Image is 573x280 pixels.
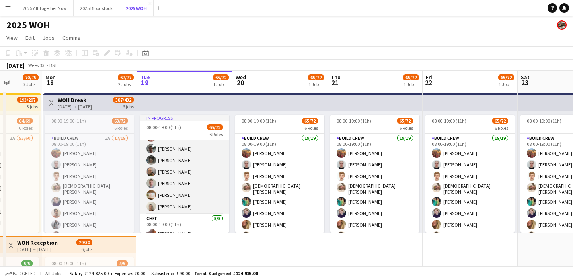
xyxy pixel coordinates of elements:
[49,62,57,68] div: BST
[114,125,128,131] span: 6 Roles
[403,81,419,87] div: 1 Job
[118,74,134,80] span: 67/77
[6,34,18,41] span: View
[22,33,38,43] a: Edit
[43,34,55,41] span: Jobs
[16,0,74,16] button: 2025 All Together Now
[76,239,92,245] span: 29/30
[6,61,25,69] div: [DATE]
[13,271,36,276] span: Budgeted
[17,118,33,124] span: 64/69
[26,62,46,68] span: Week 33
[45,74,56,81] span: Mon
[557,20,567,30] app-user-avatar: Emily Applegate
[62,34,80,41] span: Comms
[242,118,276,124] span: 08:00-19:00 (11h)
[118,81,133,87] div: 2 Jobs
[495,125,508,131] span: 6 Roles
[521,74,530,81] span: Sat
[308,74,324,80] span: 65/72
[329,78,341,87] span: 21
[400,125,413,131] span: 6 Roles
[112,118,128,124] span: 63/72
[119,0,154,16] button: 2025 WOH
[113,97,134,103] span: 387/432
[207,124,223,130] span: 65/72
[139,78,150,87] span: 19
[330,115,419,233] app-job-card: 08:00-19:00 (11h)65/726 RolesBuild Crew19/1908:00-19:00 (11h)[PERSON_NAME][PERSON_NAME][PERSON_NA...
[25,34,35,41] span: Edit
[209,131,223,137] span: 6 Roles
[74,0,119,16] button: 2025 Bloodstock
[51,260,86,266] span: 08:00-19:00 (11h)
[520,78,530,87] span: 23
[81,245,92,252] div: 6 jobs
[498,74,514,80] span: 65/72
[21,260,33,266] span: 5/5
[432,118,466,124] span: 08:00-19:00 (11h)
[4,269,37,278] button: Budgeted
[140,115,229,121] div: In progress
[304,125,318,131] span: 6 Roles
[308,81,324,87] div: 1 Job
[39,33,58,43] a: Jobs
[123,103,134,110] div: 6 jobs
[17,246,58,252] div: [DATE] → [DATE]
[17,239,58,246] h3: WOH Reception
[6,19,50,31] h1: 2025 WOH
[234,78,246,87] span: 20
[45,115,134,233] app-job-card: 08:00-19:00 (11h)63/726 RolesBuild Crew2A17/1908:00-19:00 (11h)[PERSON_NAME][PERSON_NAME][PERSON_...
[117,260,128,266] span: 4/5
[44,78,56,87] span: 18
[140,74,150,81] span: Tue
[58,104,92,110] div: [DATE] → [DATE]
[140,214,229,264] app-card-role: Chef3/308:00-19:00 (11h)[PERSON_NAME]
[397,118,413,124] span: 65/72
[146,124,181,130] span: 08:00-19:00 (11h)
[140,115,229,233] app-job-card: In progress08:00-19:00 (11h)65/726 Roles[PERSON_NAME][PERSON_NAME][PERSON_NAME][PERSON_NAME][PERS...
[425,78,432,87] span: 22
[403,74,419,80] span: 65/72
[58,96,92,104] h3: WOH Break
[27,103,38,110] div: 3 jobs
[302,118,318,124] span: 65/72
[70,270,258,276] div: Salary £124 825.00 + Expenses £0.00 + Subsistence £90.00 =
[527,118,561,124] span: 08:00-19:00 (11h)
[194,270,258,276] span: Total Budgeted £124 915.00
[59,33,84,43] a: Comms
[499,81,514,87] div: 1 Job
[23,74,39,80] span: 70/75
[44,270,63,276] span: All jobs
[213,74,229,80] span: 65/72
[337,118,371,124] span: 08:00-19:00 (11h)
[23,81,38,87] div: 3 Jobs
[51,118,86,124] span: 08:00-19:00 (11h)
[17,97,38,103] span: 193/207
[3,33,21,43] a: View
[213,81,228,87] div: 1 Job
[19,125,33,131] span: 6 Roles
[235,115,324,233] app-job-card: 08:00-19:00 (11h)65/726 RolesBuild Crew19/1908:00-19:00 (11h)[PERSON_NAME][PERSON_NAME][PERSON_NA...
[331,74,341,81] span: Thu
[236,74,246,81] span: Wed
[492,118,508,124] span: 65/72
[425,115,515,233] app-job-card: 08:00-19:00 (11h)65/726 RolesBuild Crew19/1908:00-19:00 (11h)[PERSON_NAME][PERSON_NAME][PERSON_NA...
[426,74,432,81] span: Fri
